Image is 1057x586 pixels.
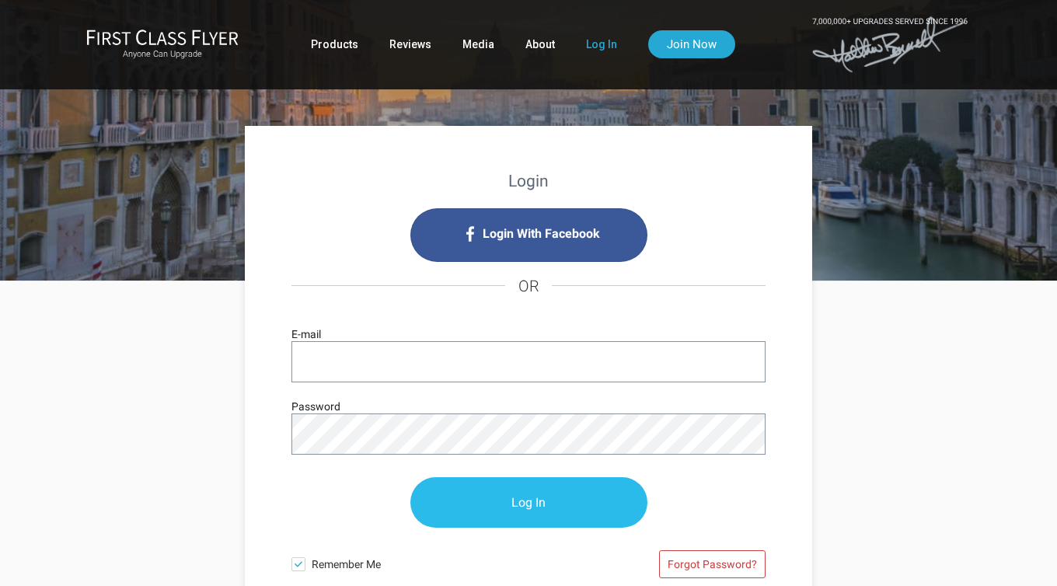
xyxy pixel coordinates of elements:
[525,30,555,58] a: About
[291,262,766,310] h4: OR
[86,49,239,60] small: Anyone Can Upgrade
[291,398,340,415] label: Password
[291,326,321,343] label: E-mail
[483,221,600,246] span: Login With Facebook
[311,30,358,58] a: Products
[508,172,549,190] strong: Login
[462,30,494,58] a: Media
[389,30,431,58] a: Reviews
[86,29,239,45] img: First Class Flyer
[648,30,735,58] a: Join Now
[410,208,647,262] i: Login with Facebook
[410,477,647,528] input: Log In
[312,549,528,573] span: Remember Me
[86,29,239,60] a: First Class FlyerAnyone Can Upgrade
[586,30,617,58] a: Log In
[659,550,766,578] a: Forgot Password?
